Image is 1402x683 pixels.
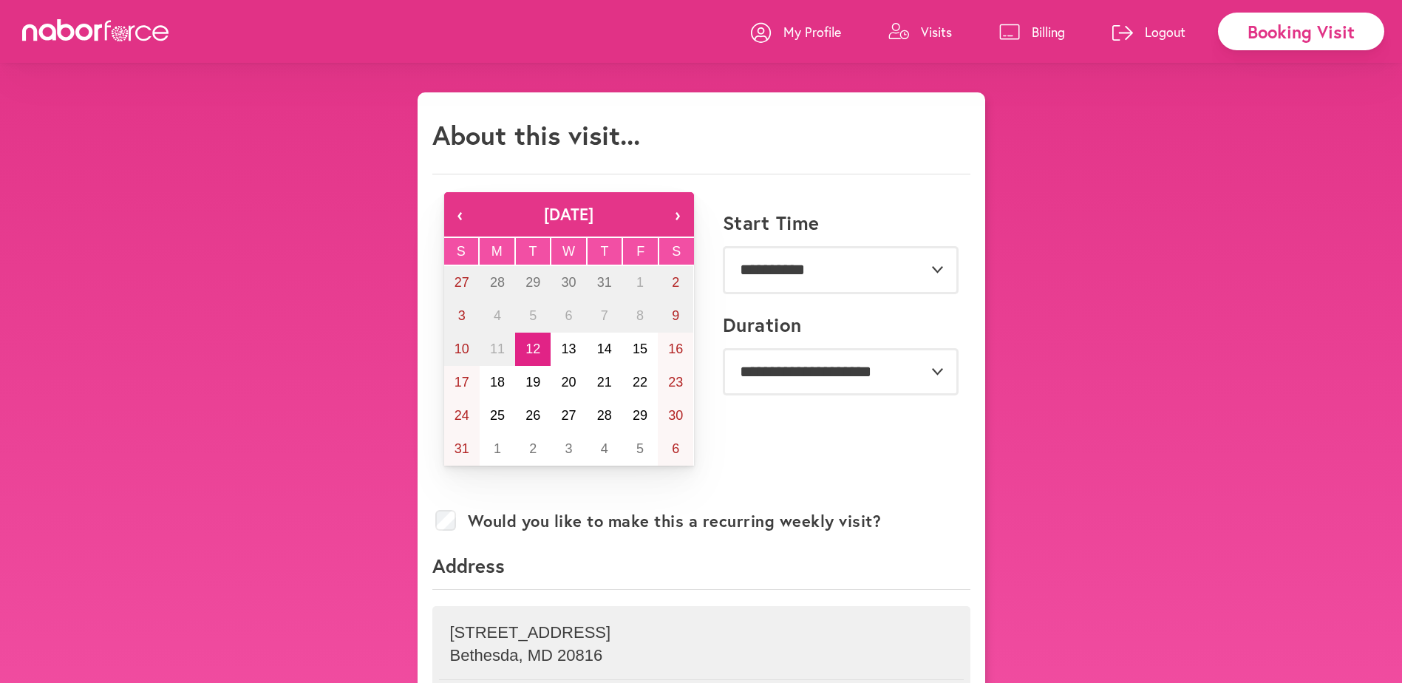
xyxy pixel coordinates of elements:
[480,266,515,299] button: July 28, 2025
[444,299,480,333] button: August 3, 2025
[597,275,612,290] abbr: July 31, 2025
[601,441,608,456] abbr: September 4, 2025
[480,299,515,333] button: August 4, 2025
[490,341,505,356] abbr: August 11, 2025
[658,399,693,432] button: August 30, 2025
[490,275,505,290] abbr: July 28, 2025
[672,244,681,259] abbr: Saturday
[888,10,952,54] a: Visits
[636,441,644,456] abbr: September 5, 2025
[525,375,540,390] abbr: August 19, 2025
[551,333,586,366] button: August 13, 2025
[587,333,622,366] button: August 14, 2025
[587,432,622,466] button: September 4, 2025
[723,313,802,336] label: Duration
[658,333,693,366] button: August 16, 2025
[633,341,647,356] abbr: August 15, 2025
[491,244,503,259] abbr: Monday
[1112,10,1185,54] a: Logout
[597,341,612,356] abbr: August 14, 2025
[490,375,505,390] abbr: August 18, 2025
[561,275,576,290] abbr: July 30, 2025
[658,432,693,466] button: September 6, 2025
[636,244,644,259] abbr: Friday
[622,432,658,466] button: September 5, 2025
[562,244,575,259] abbr: Wednesday
[587,299,622,333] button: August 7, 2025
[490,408,505,423] abbr: August 25, 2025
[751,10,841,54] a: My Profile
[672,275,679,290] abbr: August 2, 2025
[480,333,515,366] button: August 11, 2025
[668,375,683,390] abbr: August 23, 2025
[515,399,551,432] button: August 26, 2025
[455,375,469,390] abbr: August 17, 2025
[515,266,551,299] button: July 29, 2025
[529,441,537,456] abbr: September 2, 2025
[1145,23,1185,41] p: Logout
[633,408,647,423] abbr: August 29, 2025
[622,399,658,432] button: August 29, 2025
[444,192,477,237] button: ‹
[551,299,586,333] button: August 6, 2025
[444,266,480,299] button: July 27, 2025
[561,408,576,423] abbr: August 27, 2025
[450,623,953,642] p: [STREET_ADDRESS]
[658,266,693,299] button: August 2, 2025
[477,192,661,237] button: [DATE]
[561,375,576,390] abbr: August 20, 2025
[921,23,952,41] p: Visits
[458,308,466,323] abbr: August 3, 2025
[597,408,612,423] abbr: August 28, 2025
[723,211,820,234] label: Start Time
[444,366,480,399] button: August 17, 2025
[1032,23,1065,41] p: Billing
[450,646,953,665] p: Bethesda , MD 20816
[633,375,647,390] abbr: August 22, 2025
[525,408,540,423] abbr: August 26, 2025
[551,432,586,466] button: September 3, 2025
[597,375,612,390] abbr: August 21, 2025
[455,441,469,456] abbr: August 31, 2025
[565,441,572,456] abbr: September 3, 2025
[783,23,841,41] p: My Profile
[432,553,970,590] p: Address
[565,308,572,323] abbr: August 6, 2025
[672,441,679,456] abbr: September 6, 2025
[668,341,683,356] abbr: August 16, 2025
[551,366,586,399] button: August 20, 2025
[561,341,576,356] abbr: August 13, 2025
[480,432,515,466] button: September 1, 2025
[444,333,480,366] button: August 10, 2025
[636,275,644,290] abbr: August 1, 2025
[601,244,609,259] abbr: Thursday
[468,512,882,531] label: Would you like to make this a recurring weekly visit?
[999,10,1065,54] a: Billing
[636,308,644,323] abbr: August 8, 2025
[480,366,515,399] button: August 18, 2025
[515,432,551,466] button: September 2, 2025
[529,308,537,323] abbr: August 5, 2025
[1218,13,1384,50] div: Booking Visit
[528,244,537,259] abbr: Tuesday
[494,308,501,323] abbr: August 4, 2025
[494,441,501,456] abbr: September 1, 2025
[551,266,586,299] button: July 30, 2025
[622,366,658,399] button: August 22, 2025
[661,192,694,237] button: ›
[444,432,480,466] button: August 31, 2025
[551,399,586,432] button: August 27, 2025
[672,308,679,323] abbr: August 9, 2025
[457,244,466,259] abbr: Sunday
[601,308,608,323] abbr: August 7, 2025
[668,408,683,423] abbr: August 30, 2025
[515,333,551,366] button: August 12, 2025
[587,399,622,432] button: August 28, 2025
[515,366,551,399] button: August 19, 2025
[587,366,622,399] button: August 21, 2025
[515,299,551,333] button: August 5, 2025
[444,399,480,432] button: August 24, 2025
[480,399,515,432] button: August 25, 2025
[622,266,658,299] button: August 1, 2025
[658,366,693,399] button: August 23, 2025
